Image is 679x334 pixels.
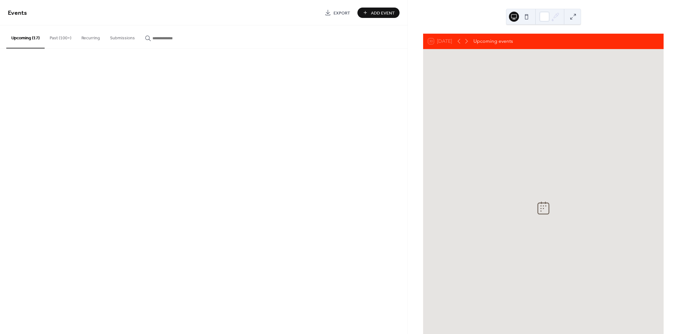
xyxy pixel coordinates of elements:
span: Add Event [371,10,395,16]
button: Submissions [105,25,140,48]
button: Past (100+) [45,25,76,48]
span: Events [8,7,27,19]
div: Upcoming events [473,37,513,45]
button: Upcoming (17) [6,25,45,48]
button: Add Event [357,8,400,18]
a: Export [320,8,355,18]
button: Recurring [76,25,105,48]
span: Export [334,10,350,16]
